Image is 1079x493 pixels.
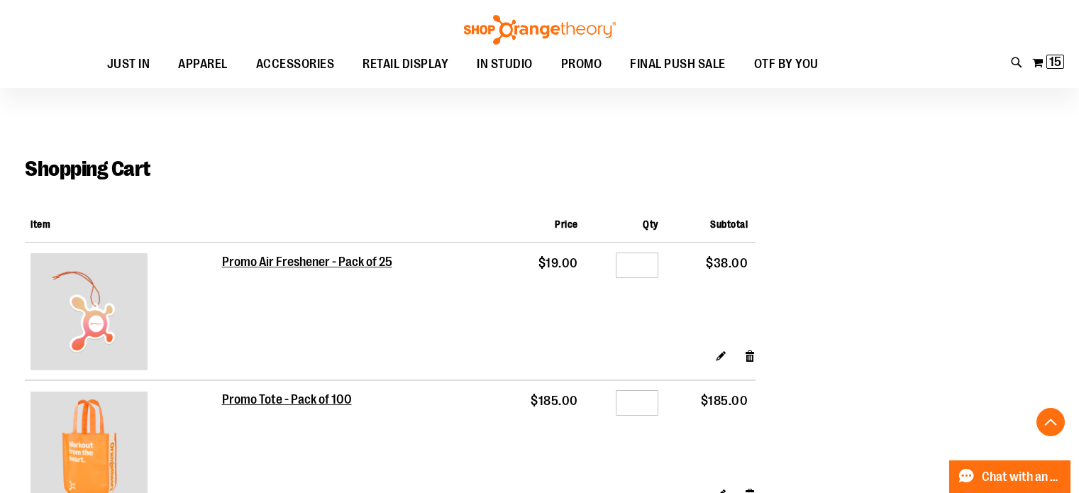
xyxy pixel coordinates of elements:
[31,253,216,374] a: Promo Air Freshener - Pack of 25
[561,48,602,80] span: PROMO
[31,253,148,370] img: Promo Air Freshener - Pack of 25
[363,48,448,80] span: RETAIL DISPLAY
[701,394,748,408] span: $185.00
[222,255,394,270] a: Promo Air Freshener - Pack of 25
[982,470,1062,484] span: Chat with an Expert
[643,218,658,230] span: Qty
[107,48,150,80] span: JUST IN
[1036,408,1065,436] button: Back To Top
[630,48,726,80] span: FINAL PUSH SALE
[949,460,1071,493] button: Chat with an Expert
[744,348,756,363] a: Remove item
[706,256,748,270] span: $38.00
[25,157,150,181] span: Shopping Cart
[31,218,50,230] span: Item
[1049,55,1061,69] span: 15
[531,394,578,408] span: $185.00
[462,15,618,45] img: Shop Orangetheory
[538,256,578,270] span: $19.00
[754,48,819,80] span: OTF BY YOU
[477,48,533,80] span: IN STUDIO
[555,218,578,230] span: Price
[710,218,748,230] span: Subtotal
[178,48,228,80] span: APPAREL
[256,48,335,80] span: ACCESSORIES
[222,392,353,408] a: Promo Tote - Pack of 100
